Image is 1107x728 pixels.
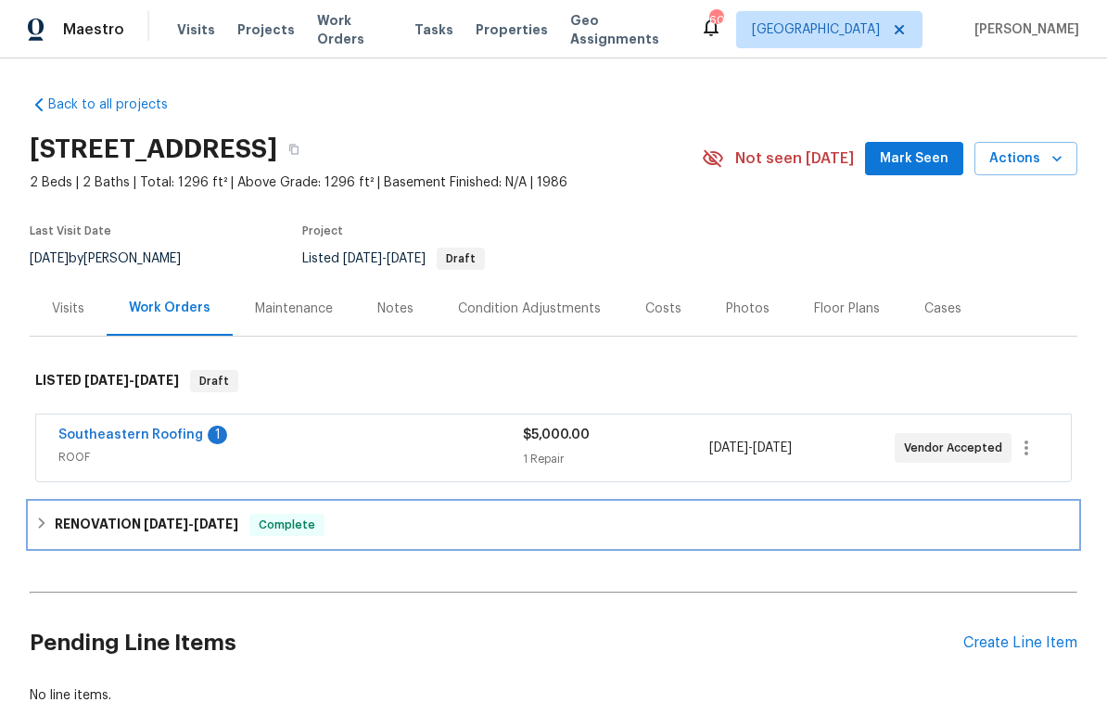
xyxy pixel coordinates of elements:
[30,248,203,270] div: by [PERSON_NAME]
[570,11,678,48] span: Geo Assignments
[974,142,1077,176] button: Actions
[904,439,1010,457] span: Vendor Accepted
[144,517,188,530] span: [DATE]
[134,374,179,387] span: [DATE]
[84,374,129,387] span: [DATE]
[55,514,238,536] h6: RENOVATION
[30,600,963,686] h2: Pending Line Items
[752,20,880,39] span: [GEOGRAPHIC_DATA]
[414,23,453,36] span: Tasks
[237,20,295,39] span: Projects
[302,252,485,265] span: Listed
[989,147,1062,171] span: Actions
[30,225,111,236] span: Last Visit Date
[735,149,854,168] span: Not seen [DATE]
[208,426,227,444] div: 1
[144,517,238,530] span: -
[924,300,961,318] div: Cases
[377,300,414,318] div: Notes
[458,300,601,318] div: Condition Adjustments
[302,225,343,236] span: Project
[30,503,1077,547] div: RENOVATION [DATE]-[DATE]Complete
[439,253,483,264] span: Draft
[880,147,948,171] span: Mark Seen
[84,374,179,387] span: -
[35,370,179,392] h6: LISTED
[30,173,702,192] span: 2 Beds | 2 Baths | Total: 1296 ft² | Above Grade: 1296 ft² | Basement Finished: N/A | 1986
[814,300,880,318] div: Floor Plans
[30,686,1077,705] div: No line items.
[58,428,203,441] a: Southeastern Roofing
[194,517,238,530] span: [DATE]
[129,299,210,317] div: Work Orders
[967,20,1079,39] span: [PERSON_NAME]
[30,140,277,159] h2: [STREET_ADDRESS]
[52,300,84,318] div: Visits
[30,96,208,114] a: Back to all projects
[343,252,426,265] span: -
[177,20,215,39] span: Visits
[709,441,748,454] span: [DATE]
[63,20,124,39] span: Maestro
[726,300,770,318] div: Photos
[255,300,333,318] div: Maintenance
[963,634,1077,652] div: Create Line Item
[523,450,708,468] div: 1 Repair
[192,372,236,390] span: Draft
[523,428,590,441] span: $5,000.00
[709,11,722,30] div: 60
[645,300,681,318] div: Costs
[476,20,548,39] span: Properties
[709,439,792,457] span: -
[277,133,311,166] button: Copy Address
[58,448,523,466] span: ROOF
[251,516,323,534] span: Complete
[387,252,426,265] span: [DATE]
[317,11,392,48] span: Work Orders
[30,351,1077,411] div: LISTED [DATE]-[DATE]Draft
[30,252,69,265] span: [DATE]
[865,142,963,176] button: Mark Seen
[343,252,382,265] span: [DATE]
[753,441,792,454] span: [DATE]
